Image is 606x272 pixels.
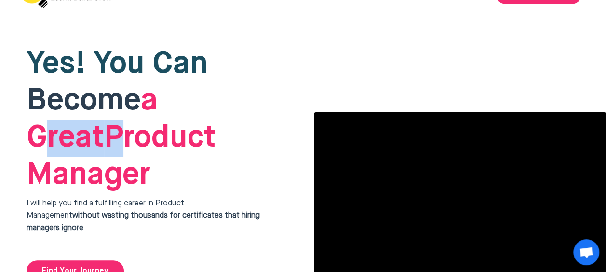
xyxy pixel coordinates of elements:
[27,85,216,190] span: Product Manager
[27,49,208,80] span: Yes! You Can
[27,200,260,232] span: I will help you find a fulfilling career in Product Management
[27,85,141,116] span: Become
[573,239,599,265] a: Open chat
[27,212,260,232] strong: without wasting thousands for certificates that hiring managers ignore
[27,85,158,153] strong: a Great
